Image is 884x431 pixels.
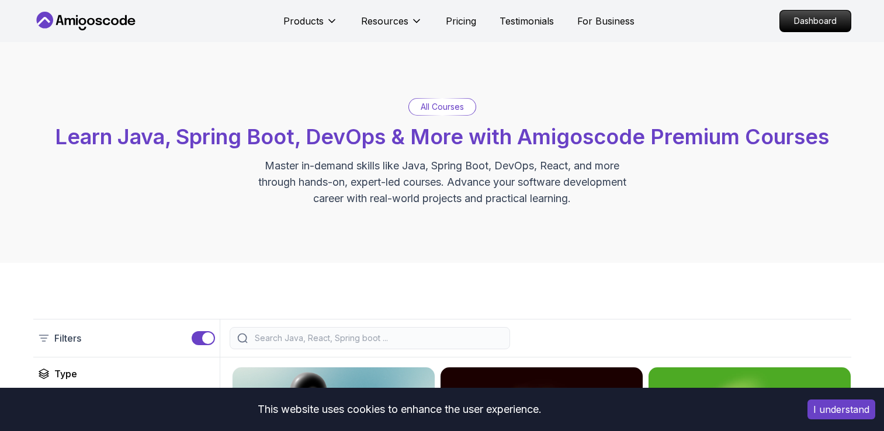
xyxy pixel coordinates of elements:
p: Products [283,14,324,28]
button: Accept cookies [807,399,875,419]
a: Testimonials [500,14,554,28]
p: Resources [361,14,408,28]
input: Search Java, React, Spring boot ... [252,332,502,344]
button: Resources [361,14,422,37]
p: All Courses [421,101,464,113]
p: Filters [54,331,81,345]
div: This website uses cookies to enhance the user experience. [9,397,790,422]
button: Products [283,14,338,37]
a: For Business [577,14,635,28]
a: Dashboard [779,10,851,32]
span: Learn Java, Spring Boot, DevOps & More with Amigoscode Premium Courses [55,124,829,150]
a: Pricing [446,14,476,28]
p: Master in-demand skills like Java, Spring Boot, DevOps, React, and more through hands-on, expert-... [246,158,639,207]
p: Dashboard [780,11,851,32]
h2: Type [54,367,77,381]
